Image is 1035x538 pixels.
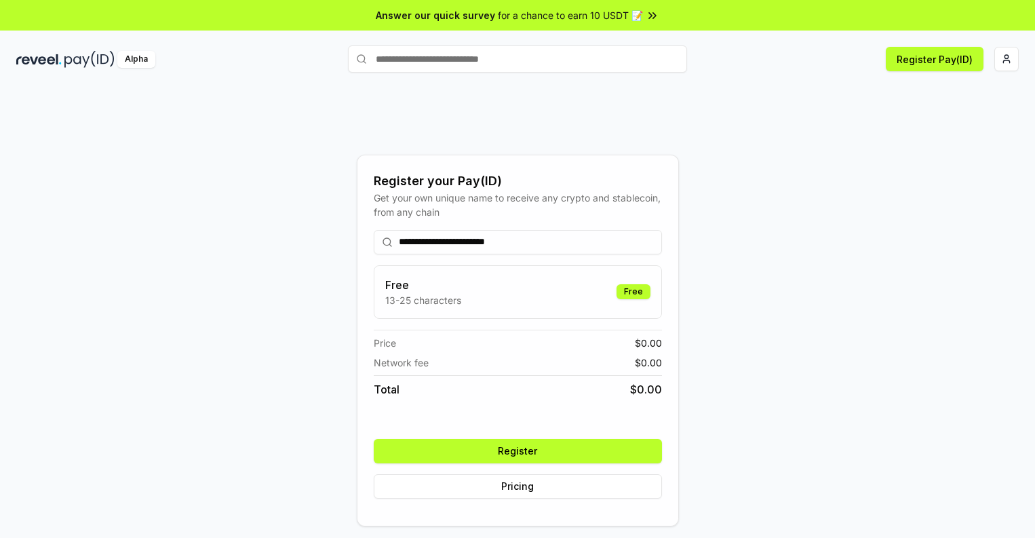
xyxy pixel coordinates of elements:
[385,277,461,293] h3: Free
[374,381,399,398] span: Total
[376,8,495,22] span: Answer our quick survey
[374,474,662,499] button: Pricing
[385,293,461,307] p: 13-25 characters
[630,381,662,398] span: $ 0.00
[374,439,662,463] button: Register
[635,356,662,370] span: $ 0.00
[886,47,983,71] button: Register Pay(ID)
[374,191,662,219] div: Get your own unique name to receive any crypto and stablecoin, from any chain
[64,51,115,68] img: pay_id
[16,51,62,68] img: reveel_dark
[117,51,155,68] div: Alpha
[617,284,650,299] div: Free
[374,172,662,191] div: Register your Pay(ID)
[374,356,429,370] span: Network fee
[374,336,396,350] span: Price
[635,336,662,350] span: $ 0.00
[498,8,643,22] span: for a chance to earn 10 USDT 📝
